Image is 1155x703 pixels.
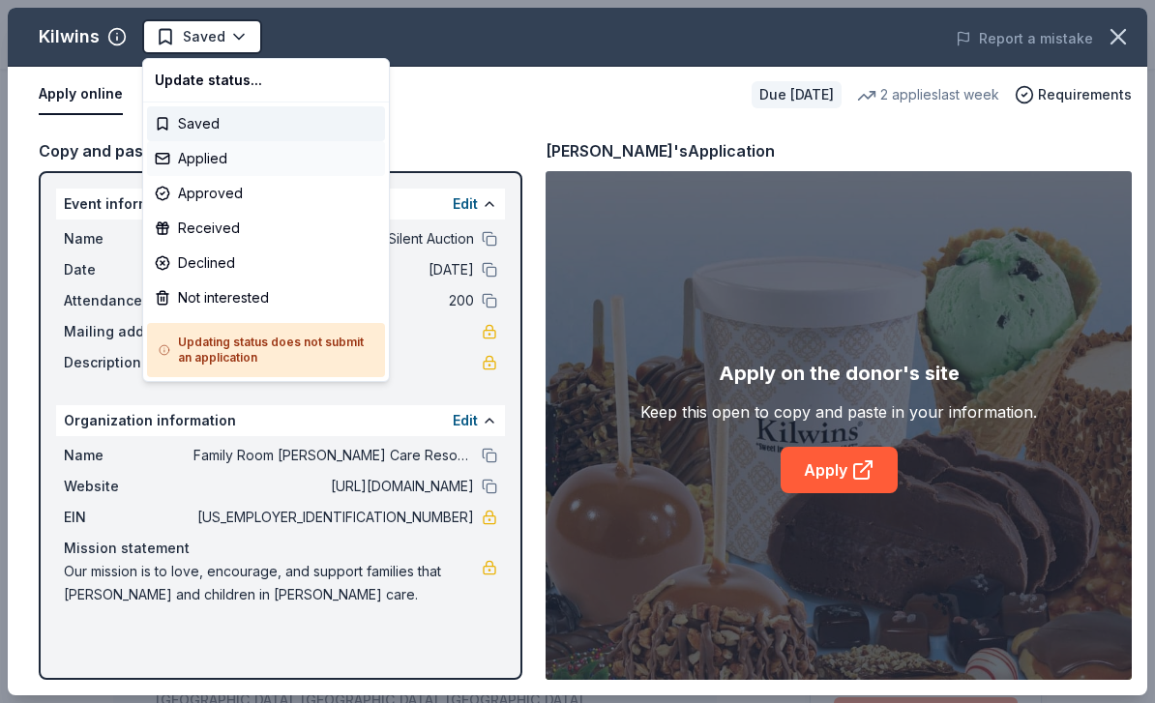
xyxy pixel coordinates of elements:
div: Approved [147,176,385,211]
div: Saved [147,106,385,141]
span: Fall Gala Silent Auction [222,23,376,46]
div: Update status... [147,63,385,98]
h5: Updating status does not submit an application [159,335,373,366]
div: Declined [147,246,385,280]
div: Not interested [147,280,385,315]
div: Received [147,211,385,246]
div: Applied [147,141,385,176]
